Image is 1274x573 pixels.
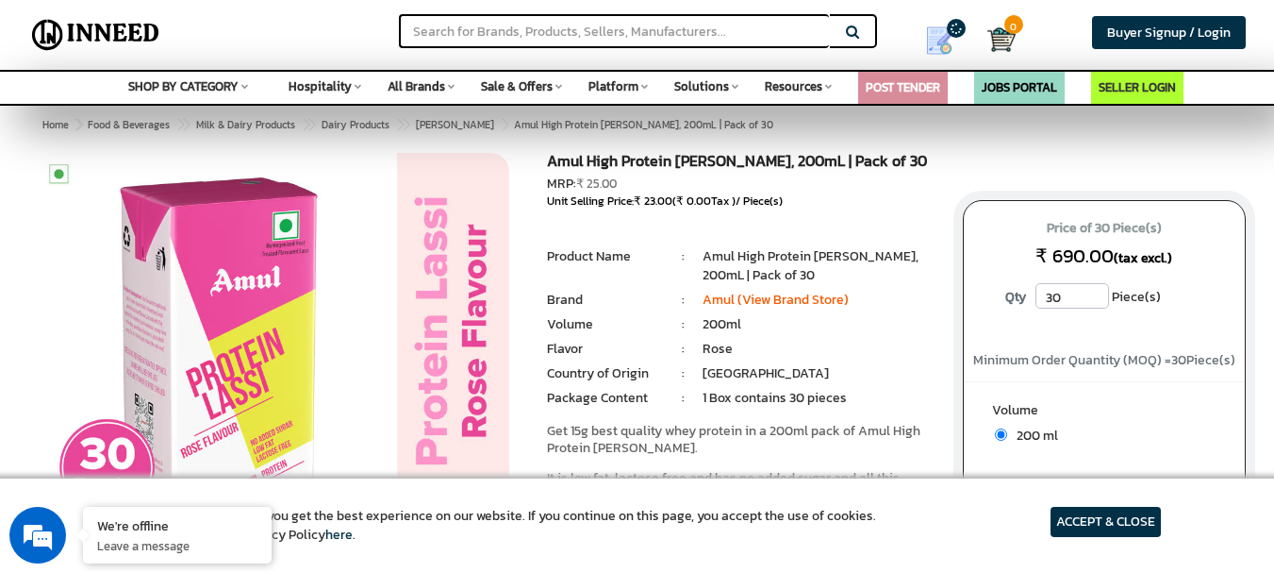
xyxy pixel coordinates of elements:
li: [GEOGRAPHIC_DATA] [703,364,935,383]
article: We use cookies to ensure you get the best experience on our website. If you continue on this page... [113,507,876,545]
h1: Amul High Protein [PERSON_NAME], 200mL | Pack of 30 [547,153,934,175]
li: : [664,291,703,310]
span: > [302,113,311,136]
img: Inneed.Market [25,11,166,59]
div: We're offline [97,516,257,534]
article: ACCEPT & CLOSE [1051,507,1161,537]
a: Dairy Products [318,113,393,136]
li: : [664,315,703,334]
span: Price of 30 Piece(s) [982,213,1227,244]
img: Show My Quotes [925,26,953,55]
li: : [664,247,703,266]
span: Food & Beverages [88,117,170,132]
span: All Brands [388,77,445,95]
label: Qty [996,283,1035,312]
span: ₹ 23.00 [634,193,672,210]
a: Buyer Signup / Login [1092,16,1246,49]
span: Hospitality [289,77,352,95]
p: It is low fat, lactose free and has no added sugar and all this comes with just 107kcal in 200ml ... [547,470,934,538]
span: > [501,113,510,136]
a: Milk & Dairy Products [192,113,299,136]
li: : [664,389,703,408]
a: Cart 0 [987,19,1000,60]
span: Piece(s) [1112,283,1161,312]
a: Home [39,113,73,136]
span: Solutions [674,77,729,95]
span: Dairy Products [322,117,389,132]
a: [PERSON_NAME] [412,113,498,136]
li: Package Content [547,389,663,408]
a: here [325,525,353,545]
li: : [664,340,703,359]
span: 200 ml [1007,426,1058,446]
a: Amul (View Brand Store) [703,290,849,310]
span: 0 [1004,15,1023,34]
li: Amul High Protein [PERSON_NAME], 200mL | Pack of 30 [703,247,935,285]
div: MRP: [547,175,934,194]
span: Amul High Protein [PERSON_NAME], 200mL | Pack of 30 [84,117,773,132]
label: Volume [992,401,1217,425]
span: / Piece(s) [736,193,783,210]
div: Unit Selling Price: ( Tax ) [547,194,934,210]
input: Search for Brands, Products, Sellers, Manufacturers... [399,14,829,48]
li: Country of Origin [547,364,663,383]
li: Brand [547,291,663,310]
p: Leave a message [97,537,257,554]
span: Milk & Dairy Products [196,117,295,132]
li: Volume [547,315,663,334]
a: my Quotes [904,19,987,62]
span: ₹ 0.00 [676,193,711,210]
span: 30 [1171,350,1186,370]
span: (tax excl.) [1114,248,1172,268]
span: > [396,113,405,136]
p: Get 15g best quality whey protein in a 200ml pack of Amul High Protein [PERSON_NAME]. [547,423,934,457]
a: POST TENDER [866,78,940,96]
span: Resources [765,77,822,95]
li: 1 Box contains 30 pieces [703,389,935,408]
span: > [75,117,81,132]
span: Platform [588,77,638,95]
li: Flavor [547,340,663,359]
li: 200ml [703,315,935,334]
span: Buyer Signup / Login [1107,23,1231,42]
a: JOBS PORTAL [982,78,1057,96]
a: Food & Beverages [84,113,174,136]
span: Minimum Order Quantity (MOQ) = Piece(s) [973,350,1235,370]
span: > [176,113,186,136]
img: Cart [987,25,1016,54]
a: SELLER LOGIN [1099,78,1176,96]
span: [PERSON_NAME] [416,117,494,132]
span: ₹ 690.00 [1035,242,1114,270]
span: ₹ 25.00 [576,175,617,193]
li: Rose [703,340,935,359]
span: Sale & Offers [481,77,553,95]
li: : [664,364,703,383]
span: SHOP BY CATEGORY [128,77,239,95]
div: ADD TO [964,475,1245,497]
li: Product Name [547,247,663,266]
